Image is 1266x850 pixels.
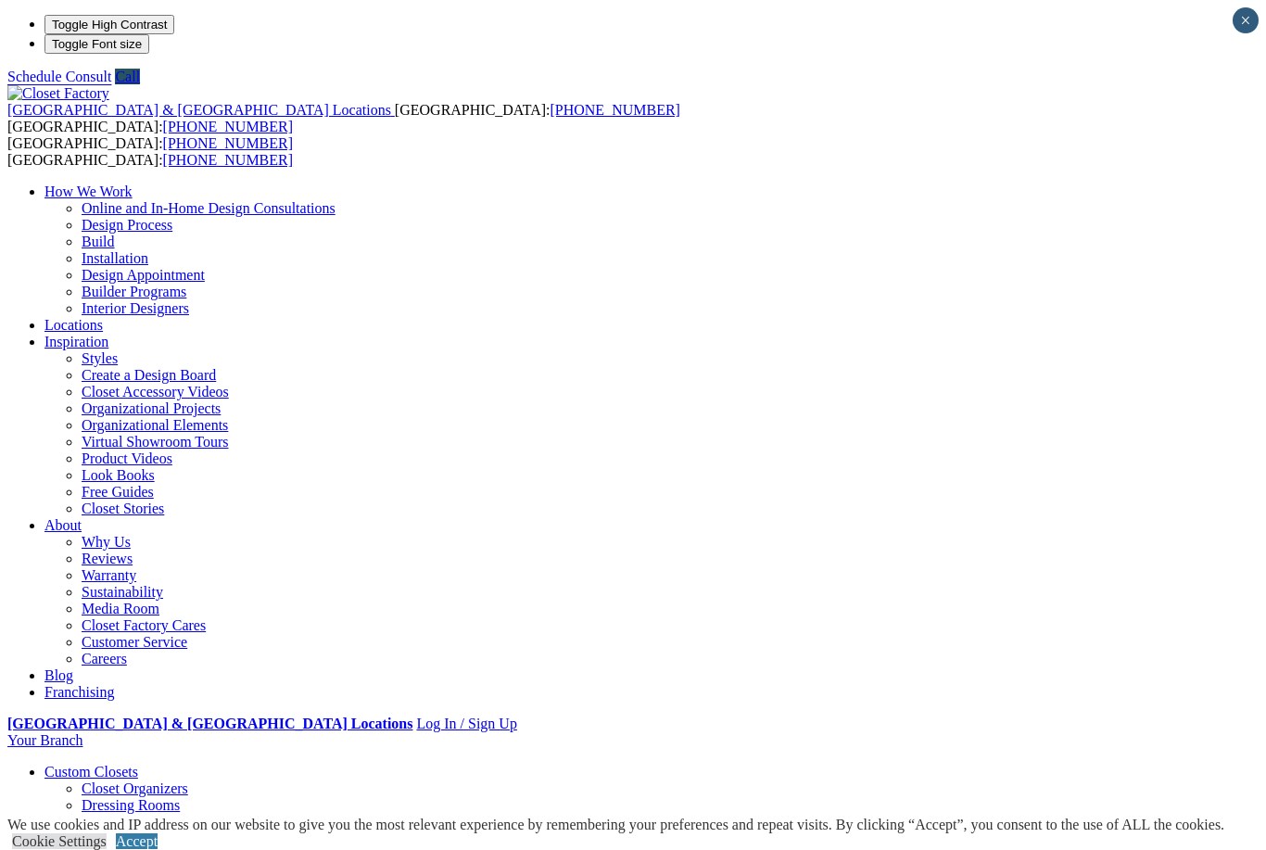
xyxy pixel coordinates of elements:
a: Schedule Consult [7,69,111,84]
div: We use cookies and IP address on our website to give you the most relevant experience by remember... [7,817,1224,833]
a: Create a Design Board [82,367,216,383]
a: Inspiration [44,334,108,349]
a: Franchising [44,684,115,700]
button: Toggle High Contrast [44,15,174,34]
a: [PHONE_NUMBER] [550,102,679,118]
button: Close [1233,7,1259,33]
a: [PHONE_NUMBER] [163,152,293,168]
a: Blog [44,667,73,683]
a: [PHONE_NUMBER] [163,135,293,151]
a: Call [115,69,140,84]
a: [GEOGRAPHIC_DATA] & [GEOGRAPHIC_DATA] Locations [7,716,412,731]
span: Toggle Font size [52,37,142,51]
a: Design Appointment [82,267,205,283]
a: Locations [44,317,103,333]
a: Your Branch [7,732,82,748]
button: Toggle Font size [44,34,149,54]
a: Closet Accessory Videos [82,384,229,400]
a: Build [82,234,115,249]
a: Why Us [82,534,131,550]
a: Log In / Sign Up [416,716,516,731]
a: Customer Service [82,634,187,650]
a: How We Work [44,184,133,199]
a: Free Guides [82,484,154,500]
span: [GEOGRAPHIC_DATA]: [GEOGRAPHIC_DATA]: [7,135,293,168]
a: Closet Factory Cares [82,617,206,633]
a: [GEOGRAPHIC_DATA] & [GEOGRAPHIC_DATA] Locations [7,102,395,118]
a: Look Books [82,467,155,483]
a: Dressing Rooms [82,797,180,813]
a: Finesse Systems [82,814,179,830]
a: Virtual Showroom Tours [82,434,229,450]
span: Toggle High Contrast [52,18,167,32]
a: Cookie Settings [12,833,107,849]
a: About [44,517,82,533]
a: Media Room [82,601,159,616]
a: Organizational Projects [82,400,221,416]
a: Warranty [82,567,136,583]
a: Reviews [82,551,133,566]
a: Product Videos [82,450,172,466]
a: Builder Programs [82,284,186,299]
a: Organizational Elements [82,417,228,433]
a: [PHONE_NUMBER] [163,119,293,134]
span: [GEOGRAPHIC_DATA] & [GEOGRAPHIC_DATA] Locations [7,102,391,118]
a: Closet Organizers [82,780,188,796]
a: Installation [82,250,148,266]
a: Accept [116,833,158,849]
img: Closet Factory [7,85,109,102]
a: Online and In-Home Design Consultations [82,200,335,216]
a: Interior Designers [82,300,189,316]
a: Custom Closets [44,764,138,780]
span: [GEOGRAPHIC_DATA]: [GEOGRAPHIC_DATA]: [7,102,680,134]
a: Closet Stories [82,501,164,516]
a: Design Process [82,217,172,233]
a: Careers [82,651,127,666]
a: Sustainability [82,584,163,600]
a: Styles [82,350,118,366]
